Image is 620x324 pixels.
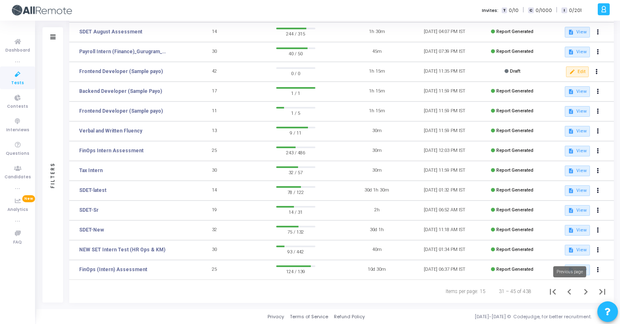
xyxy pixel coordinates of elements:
[79,68,163,75] a: Frontend Developer (Sample payo)
[523,6,524,14] span: |
[535,7,552,14] span: 0/1000
[343,121,411,141] td: 30m
[276,227,315,236] span: 75 / 132
[545,283,561,300] button: First page
[496,267,533,272] span: Report Generated
[496,88,533,94] span: Report Generated
[7,206,28,213] span: Analytics
[6,127,29,134] span: Interviews
[181,220,248,240] td: 32
[181,201,248,220] td: 19
[480,288,486,295] div: 15
[565,205,590,216] button: View
[496,148,533,153] span: Report Generated
[553,266,586,277] div: Previous page
[496,187,533,193] span: Report Generated
[565,225,590,236] button: View
[569,69,575,75] mat-icon: edit
[181,42,248,62] td: 30
[276,49,315,57] span: 40 / 50
[411,22,478,42] td: [DATE] 04:07 PM IST
[343,260,411,280] td: 10d 30m
[343,240,411,260] td: 40m
[343,62,411,82] td: 1h 15m
[79,246,165,253] a: NEW SET Intern Test (HR Ops & KM)
[568,109,574,114] mat-icon: description
[568,247,574,253] mat-icon: description
[343,82,411,102] td: 1h 15m
[343,42,411,62] td: 45m
[446,288,478,295] div: Items per page:
[334,313,365,320] a: Refund Policy
[276,247,315,255] span: 93 / 442
[181,121,248,141] td: 13
[568,49,574,55] mat-icon: description
[181,62,248,82] td: 42
[276,208,315,216] span: 14 / 31
[79,107,163,115] a: Frontend Developer (Sample payo)
[5,47,30,54] span: Dashboard
[276,29,315,38] span: 244 / 315
[276,267,315,275] span: 124 / 139
[528,7,533,14] span: C
[568,148,574,154] mat-icon: description
[79,167,103,174] a: Tax Intern
[276,128,315,137] span: 9 / 11
[561,283,578,300] button: Previous page
[411,220,478,240] td: [DATE] 11:18 AM IST
[565,166,590,176] button: View
[22,195,35,202] span: New
[499,288,531,295] div: 31 – 45 of 438
[568,128,574,134] mat-icon: description
[411,42,478,62] td: [DATE] 07:39 PM IST
[79,127,142,135] a: Verbal and Written Fluency
[411,62,478,82] td: [DATE] 11:35 PM IST
[181,82,248,102] td: 17
[565,185,590,196] button: View
[268,313,284,320] a: Privacy
[5,174,31,181] span: Candidates
[49,130,56,220] div: Filters
[496,29,533,34] span: Report Generated
[568,208,574,213] mat-icon: description
[496,207,533,213] span: Report Generated
[578,283,594,300] button: Next page
[276,109,315,117] span: 1 / 5
[365,313,610,320] div: [DATE]-[DATE] © Codejudge, for better recruitment.
[79,187,106,194] a: SDET-latest
[13,239,22,246] span: FAQ
[343,181,411,201] td: 30d 1h 30m
[510,69,520,74] span: Draft
[565,47,590,57] button: View
[290,313,328,320] a: Terms of Service
[276,148,315,156] span: 243 / 486
[343,22,411,42] td: 1h 30m
[411,121,478,141] td: [DATE] 11:59 PM IST
[496,168,533,173] span: Report Generated
[496,49,533,54] span: Report Generated
[79,206,99,214] a: SDET-Sr
[411,181,478,201] td: [DATE] 01:32 PM IST
[181,181,248,201] td: 14
[565,146,590,156] button: View
[79,88,162,95] a: Backend Developer (Sample Payo)
[568,168,574,174] mat-icon: description
[411,141,478,161] td: [DATE] 12:03 PM IST
[276,89,315,97] span: 1 / 1
[561,7,567,14] span: I
[343,201,411,220] td: 2h
[411,102,478,121] td: [DATE] 11:59 PM IST
[496,128,533,133] span: Report Generated
[568,227,574,233] mat-icon: description
[496,108,533,114] span: Report Generated
[79,28,142,35] a: SDET August Assessment
[181,22,248,42] td: 14
[6,150,29,157] span: Questions
[565,126,590,137] button: View
[565,27,590,38] button: View
[181,260,248,280] td: 25
[79,226,104,234] a: SDET-New
[181,240,248,260] td: 30
[411,240,478,260] td: [DATE] 01:34 PM IST
[181,141,248,161] td: 25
